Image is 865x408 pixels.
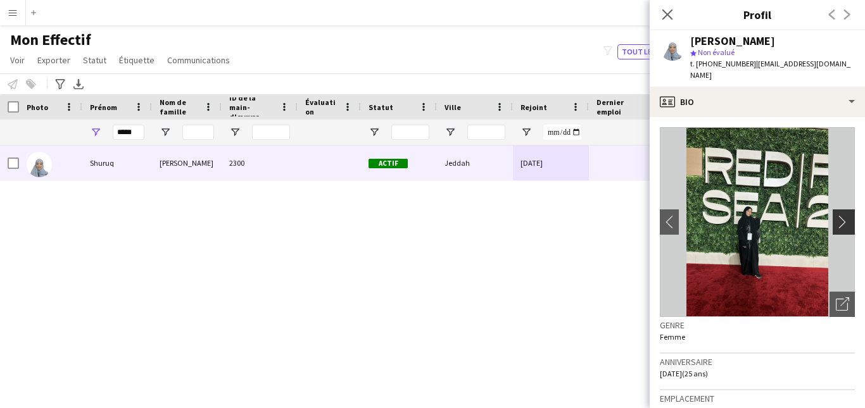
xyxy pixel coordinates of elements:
span: Statut [369,102,393,112]
span: Nom de famille [160,97,199,116]
button: Ouvrir le menu de filtre [229,127,241,138]
input: Nom de famille Entrée de filtre [182,125,214,140]
input: Ville Entrée de filtre [467,125,505,140]
div: [PERSON_NAME] [152,145,222,180]
button: Ouvrir le menu de filtre [160,127,171,138]
a: Exporter [32,52,75,68]
button: Ouvrir le menu de filtre [445,127,456,138]
input: ID de la main-d'œuvre Entrée de filtre [252,125,290,140]
span: ID de la main-d'œuvre [229,93,275,121]
span: Dernier emploi [597,97,642,116]
a: Voir [5,52,30,68]
h3: Genre [660,319,855,331]
div: Ouvrir les photos pop-in [830,292,855,317]
button: Ouvrir le menu de filtre [521,127,532,138]
span: Actif [369,159,408,168]
h3: Profil [650,6,865,23]
span: t. [PHONE_NUMBER] [690,59,756,68]
img: Avatar ou photo de l'équipe [660,127,855,317]
img: Shuruq Ibrahim [27,152,52,177]
div: 2300 [222,145,298,180]
a: Statut [78,52,111,68]
span: [DATE] (25 ans) [660,369,708,378]
span: Évaluation [305,97,338,116]
app-action-btn: Filtres avancés [53,77,68,92]
span: Photo [27,102,48,112]
div: Jeddah [437,145,513,180]
button: Ouvrir le menu de filtre [369,127,380,138]
div: [PERSON_NAME] [690,35,775,47]
span: Statut [83,54,106,66]
span: Femme [660,332,685,342]
span: Rejoint [521,102,547,112]
span: Exporter [37,54,70,66]
input: Statut Entrée de filtre [391,125,429,140]
button: Ouvrir le menu de filtre [90,127,101,138]
input: Prénom Entrée de filtre [113,125,144,140]
div: Shuruq [82,145,152,180]
span: Prénom [90,102,117,112]
span: Non évalué [698,47,735,57]
span: Voir [10,54,25,66]
span: | [EMAIL_ADDRESS][DOMAIN_NAME] [690,59,850,80]
app-action-btn: Exporter en XLSX [71,77,86,92]
input: Rejoint Entrée de filtre [543,125,581,140]
a: Communications [162,52,235,68]
h3: Anniversaire [660,356,855,368]
a: Étiquette [114,52,160,68]
button: Tout le monde2,266 [617,44,702,59]
span: Communications [167,54,230,66]
span: Mon Effectif [10,30,91,49]
div: Bio [650,87,865,117]
h3: Emplacement [660,393,855,404]
span: Étiquette [119,54,155,66]
div: [DATE] [513,145,589,180]
span: Ville [445,102,461,112]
